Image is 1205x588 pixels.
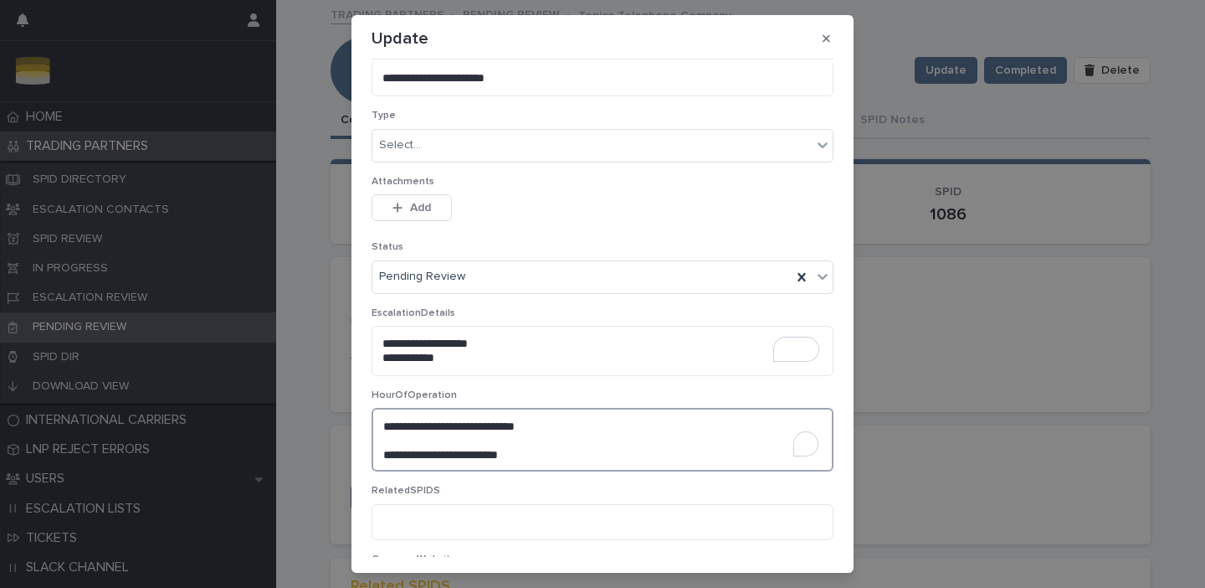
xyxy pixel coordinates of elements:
[372,408,833,472] textarea: To enrich screen reader interactions, please activate Accessibility in Grammarly extension settings
[372,326,833,376] textarea: To enrich screen reader interactions, please activate Accessibility in Grammarly extension settings
[410,202,431,214] span: Add
[372,554,457,565] span: CompanyWebsite
[372,308,455,318] span: EscalationDetails
[372,242,403,252] span: Status
[372,390,457,400] span: HourOfOperation
[379,268,465,286] span: Pending Review
[372,111,396,121] span: Type
[379,137,421,154] div: Select...
[372,28,428,49] p: Update
[372,194,452,221] button: Add
[372,177,434,187] span: Attachments
[372,486,440,496] span: RelatedSPIDS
